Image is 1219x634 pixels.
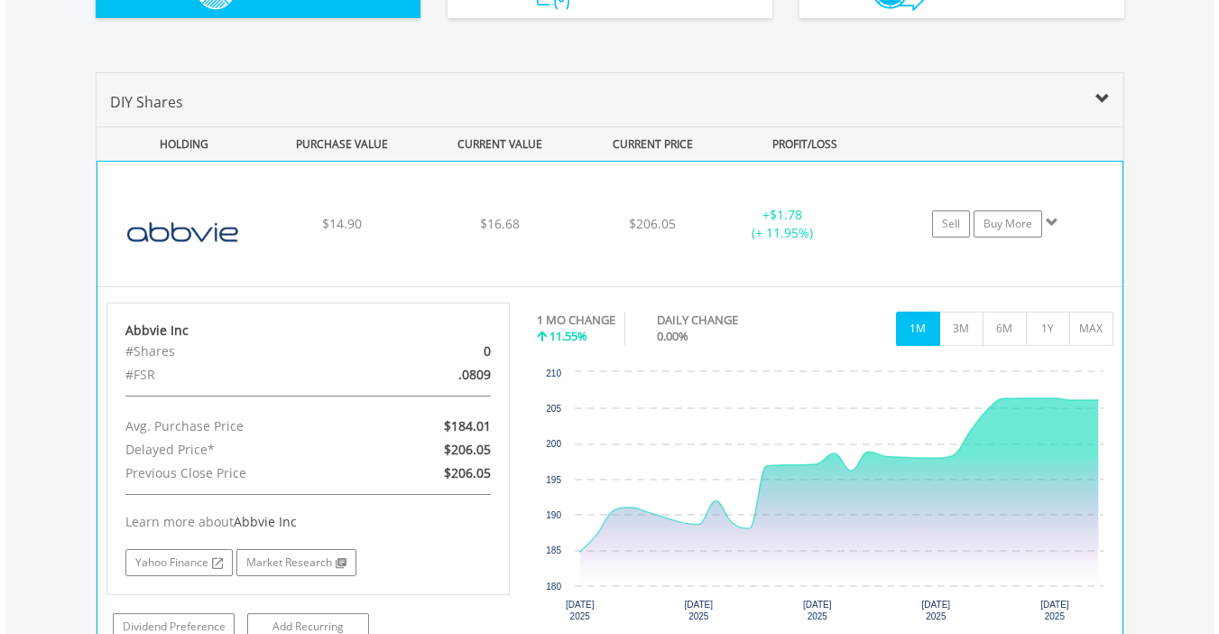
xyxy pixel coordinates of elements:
[566,600,595,621] text: [DATE] 2025
[1069,312,1113,346] button: MAX
[922,600,951,621] text: [DATE] 2025
[983,312,1027,346] button: 6M
[236,549,356,576] a: Market Research
[546,582,561,592] text: 180
[125,549,233,576] a: Yahoo Finance
[546,475,561,485] text: 195
[657,312,801,329] div: DAILY CHANGE
[546,439,561,449] text: 200
[444,417,491,434] span: $184.01
[896,312,940,346] button: 1M
[1026,312,1070,346] button: 1Y
[728,127,882,161] div: PROFIT/LOSS
[580,127,724,161] div: CURRENT PRICE
[537,363,1113,634] svg: Interactive chart
[112,462,374,485] div: Previous Close Price
[112,438,374,462] div: Delayed Price*
[1040,600,1069,621] text: [DATE] 2025
[106,184,262,282] img: EQU.US.ABBV.png
[629,215,676,232] span: $206.05
[932,210,970,238] a: Sell
[234,513,297,530] span: Abbvie Inc
[480,215,520,232] span: $16.68
[444,441,491,458] span: $206.05
[112,415,374,438] div: Avg. Purchase Price
[97,127,262,161] div: HOLDING
[322,215,362,232] span: $14.90
[537,312,615,329] div: 1 MO CHANGE
[112,363,374,387] div: #FSR
[125,513,492,531] div: Learn more about
[374,363,504,387] div: .0809
[374,340,504,363] div: 0
[265,127,420,161] div: PURCHASE VALUE
[803,600,832,621] text: [DATE] 2025
[112,340,374,363] div: #Shares
[546,510,561,520] text: 190
[423,127,577,161] div: CURRENT VALUE
[110,92,183,112] span: DIY Shares
[974,210,1042,238] a: Buy More
[685,600,714,621] text: [DATE] 2025
[546,404,561,414] text: 205
[537,363,1113,634] div: Chart. Highcharts interactive chart.
[546,545,561,555] text: 185
[546,368,561,378] text: 210
[444,464,491,481] span: $206.05
[125,322,492,340] div: Abbvie Inc
[657,328,688,344] span: 0.00%
[939,312,984,346] button: 3M
[770,206,802,223] span: $1.78
[549,328,587,344] span: 11.55%
[715,206,850,242] div: + (+ 11.95%)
